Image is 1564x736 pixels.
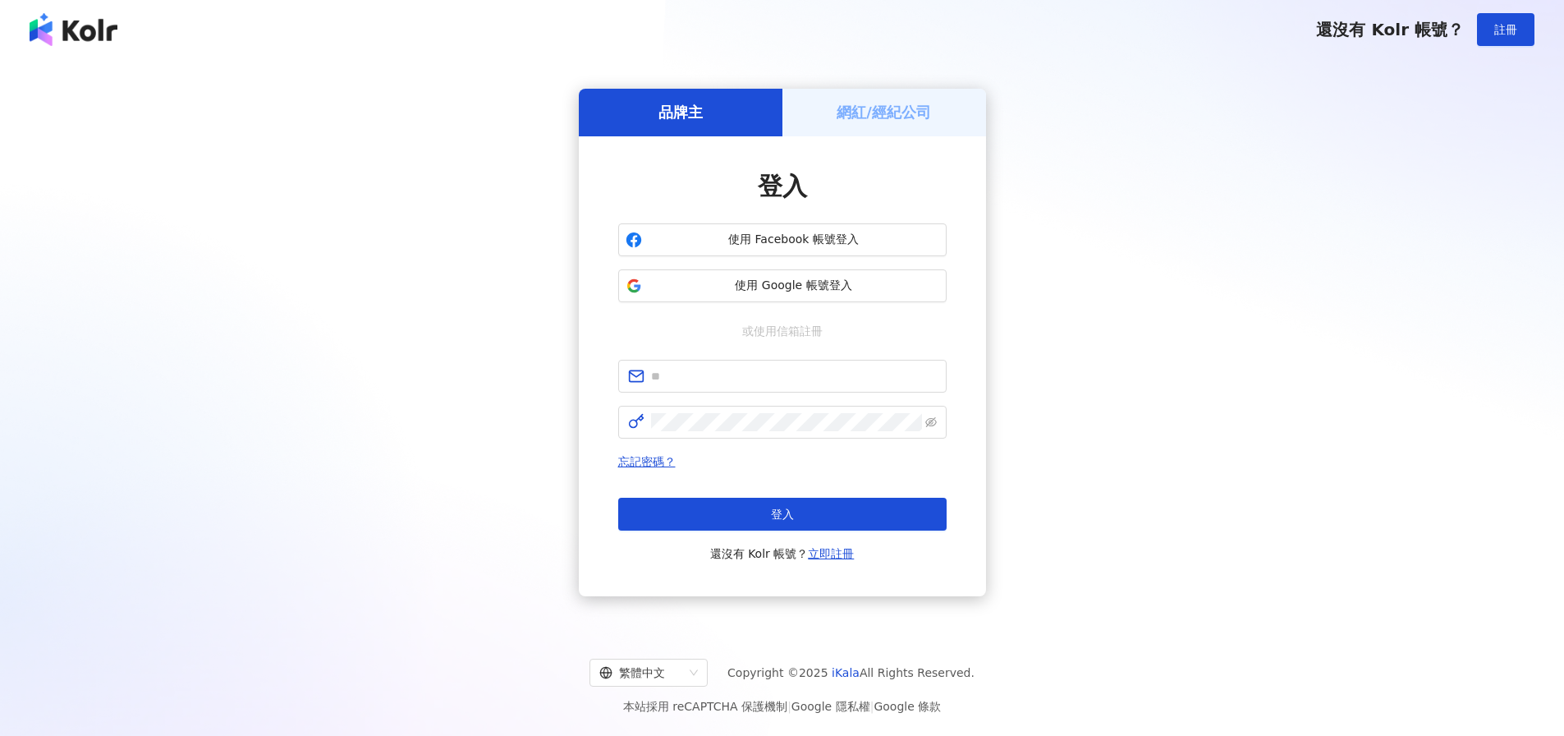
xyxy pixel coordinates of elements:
[791,700,870,713] a: Google 隱私權
[874,700,941,713] a: Google 條款
[649,278,939,294] span: 使用 Google 帳號登入
[649,232,939,248] span: 使用 Facebook 帳號登入
[727,663,975,683] span: Copyright © 2025 All Rights Reserved.
[771,508,794,521] span: 登入
[837,102,931,122] h5: 網紅/經紀公司
[618,269,947,302] button: 使用 Google 帳號登入
[658,102,703,122] h5: 品牌主
[787,700,791,713] span: |
[618,223,947,256] button: 使用 Facebook 帳號登入
[618,455,676,468] a: 忘記密碼？
[870,700,874,713] span: |
[1477,13,1534,46] button: 註冊
[925,416,937,428] span: eye-invisible
[623,697,941,716] span: 本站採用 reCAPTCHA 保護機制
[1494,23,1517,36] span: 註冊
[832,666,860,679] a: iKala
[618,498,947,531] button: 登入
[758,172,807,200] span: 登入
[1316,20,1464,39] span: 還沒有 Kolr 帳號？
[710,544,855,563] span: 還沒有 Kolr 帳號？
[30,13,117,46] img: logo
[599,660,683,686] div: 繁體中文
[731,322,834,340] span: 或使用信箱註冊
[808,547,854,560] a: 立即註冊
